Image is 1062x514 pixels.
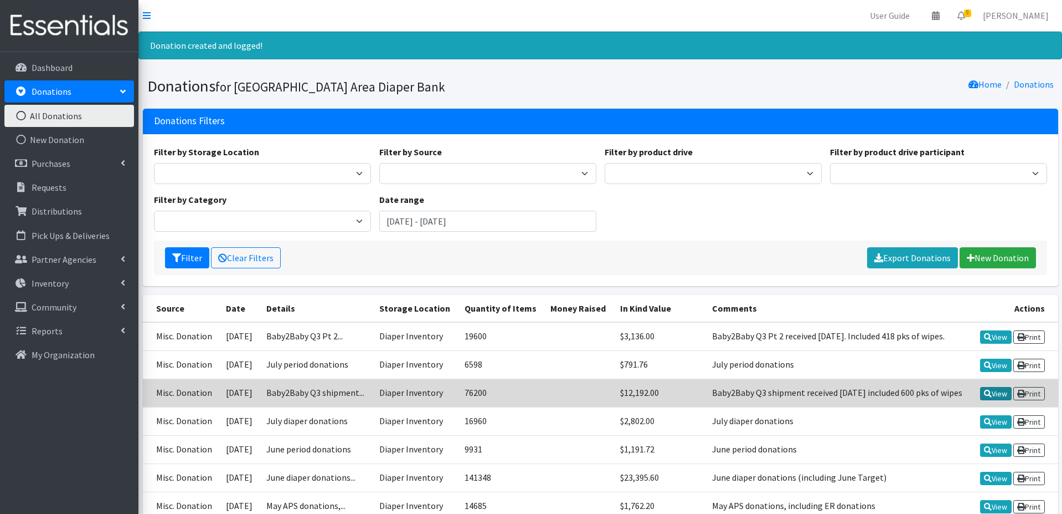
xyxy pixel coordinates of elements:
[32,349,95,360] p: My Organization
[614,379,705,407] td: $12,192.00
[1013,472,1045,485] a: Print
[219,407,260,435] td: [DATE]
[458,295,544,322] th: Quantity of Items
[4,152,134,175] a: Purchases
[219,322,260,351] td: [DATE]
[980,472,1012,485] a: View
[980,444,1012,457] a: View
[143,295,220,322] th: Source
[260,322,373,351] td: Baby2Baby Q3 Pt 2...
[373,350,458,379] td: Diaper Inventory
[861,4,919,27] a: User Guide
[147,77,596,96] h1: Donations
[705,295,972,322] th: Comments
[143,322,220,351] td: Misc. Donation
[972,295,1058,322] th: Actions
[32,230,110,241] p: Pick Ups & Deliveries
[705,407,972,435] td: July diaper donations
[544,295,614,322] th: Money Raised
[1013,330,1045,344] a: Print
[980,359,1012,372] a: View
[260,407,373,435] td: July diaper donations
[32,86,71,97] p: Donations
[219,436,260,464] td: [DATE]
[458,464,544,492] td: 141348
[373,295,458,322] th: Storage Location
[980,415,1012,429] a: View
[32,158,70,169] p: Purchases
[143,407,220,435] td: Misc. Donation
[974,4,1058,27] a: [PERSON_NAME]
[373,379,458,407] td: Diaper Inventory
[705,322,972,351] td: Baby2Baby Q3 Pt 2 received [DATE]. Included 418 pks of wipes.
[373,322,458,351] td: Diaper Inventory
[4,7,134,44] img: HumanEssentials
[215,79,445,95] small: for [GEOGRAPHIC_DATA] Area Diaper Bank
[211,247,281,268] a: Clear Filters
[4,57,134,79] a: Dashboard
[614,350,705,379] td: $791.76
[379,193,424,206] label: Date range
[458,350,544,379] td: 6598
[705,464,972,492] td: June diaper donations (including June Target)
[4,200,134,222] a: Distributions
[138,32,1062,59] div: Donation created and logged!
[4,296,134,318] a: Community
[154,115,225,127] h3: Donations Filters
[32,278,69,289] p: Inventory
[980,500,1012,513] a: View
[32,302,76,313] p: Community
[1014,79,1054,90] a: Donations
[705,350,972,379] td: July period donations
[154,145,259,159] label: Filter by Storage Location
[219,350,260,379] td: [DATE]
[260,350,373,379] td: July period donations
[154,193,226,206] label: Filter by Category
[143,350,220,379] td: Misc. Donation
[219,464,260,492] td: [DATE]
[964,9,971,17] span: 9
[458,379,544,407] td: 76200
[1013,415,1045,429] a: Print
[379,145,442,159] label: Filter by Source
[32,206,82,217] p: Distributions
[32,182,66,193] p: Requests
[1013,500,1045,513] a: Print
[4,248,134,271] a: Partner Agencies
[219,379,260,407] td: [DATE]
[379,211,596,232] input: January 1, 2011 - December 31, 2011
[960,247,1036,268] a: New Donation
[165,247,209,268] button: Filter
[1013,359,1045,372] a: Print
[980,387,1012,400] a: View
[867,247,958,268] a: Export Donations
[32,325,63,337] p: Reports
[458,322,544,351] td: 19600
[4,225,134,247] a: Pick Ups & Deliveries
[260,436,373,464] td: June period donations
[968,79,1002,90] a: Home
[219,295,260,322] th: Date
[705,436,972,464] td: June period donations
[830,145,965,159] label: Filter by product drive participant
[980,330,1012,344] a: View
[143,379,220,407] td: Misc. Donation
[373,436,458,464] td: Diaper Inventory
[4,129,134,151] a: New Donation
[1013,444,1045,457] a: Print
[32,62,73,73] p: Dashboard
[373,464,458,492] td: Diaper Inventory
[614,464,705,492] td: $23,395.60
[614,407,705,435] td: $2,802.00
[458,436,544,464] td: 9931
[260,379,373,407] td: Baby2Baby Q3 shipment...
[614,436,705,464] td: $1,191.72
[4,272,134,294] a: Inventory
[614,322,705,351] td: $3,136.00
[4,320,134,342] a: Reports
[4,80,134,103] a: Donations
[143,436,220,464] td: Misc. Donation
[705,379,972,407] td: Baby2Baby Q3 shipment received [DATE] included 600 pks of wipes
[260,464,373,492] td: June diaper donations...
[32,254,96,265] p: Partner Agencies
